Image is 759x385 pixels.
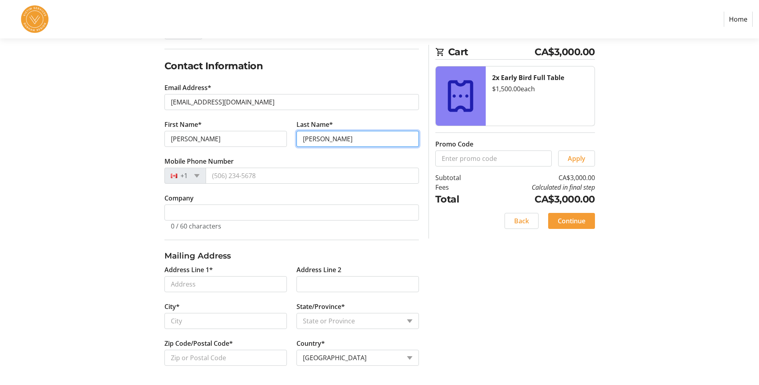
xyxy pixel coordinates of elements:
img: Victim Services of Durham Region's Logo [6,3,63,35]
input: (506) 234-5678 [206,168,419,184]
span: CA$3,000.00 [535,45,595,59]
label: City* [164,302,180,311]
label: First Name* [164,120,202,129]
input: Enter promo code [435,150,552,166]
label: Last Name* [296,120,333,129]
button: Continue [548,213,595,229]
input: Zip or Postal Code [164,350,287,366]
a: Home [724,12,753,27]
td: Fees [435,182,481,192]
span: Continue [558,216,585,226]
button: Log In [164,23,202,39]
strong: 2x Early Bird Full Table [492,73,564,82]
td: CA$3,000.00 [481,173,595,182]
input: Verified by Zero Phishing [164,94,419,110]
h2: Contact Information [164,59,419,73]
input: City [164,313,287,329]
label: State/Province* [296,302,345,311]
td: CA$3,000.00 [481,192,595,207]
label: Promo Code [435,139,473,149]
span: Cart [448,45,535,59]
td: Total [435,192,481,207]
label: Mobile Phone Number [164,156,234,166]
label: Company [164,193,194,203]
button: Back [505,213,539,229]
label: Address Line 1* [164,265,213,275]
td: Calculated in final step [481,182,595,192]
tr-character-limit: 0 / 60 characters [171,222,221,231]
label: Zip Code/Postal Code* [164,339,233,348]
label: Email Address* [164,83,211,92]
td: Subtotal [435,173,481,182]
label: Address Line 2 [296,265,341,275]
input: Address [164,276,287,292]
button: Apply [558,150,595,166]
label: Country* [296,339,325,348]
h3: Mailing Address [164,250,419,262]
div: $1,500.00 each [492,84,588,94]
span: Back [514,216,529,226]
span: Apply [568,154,585,163]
